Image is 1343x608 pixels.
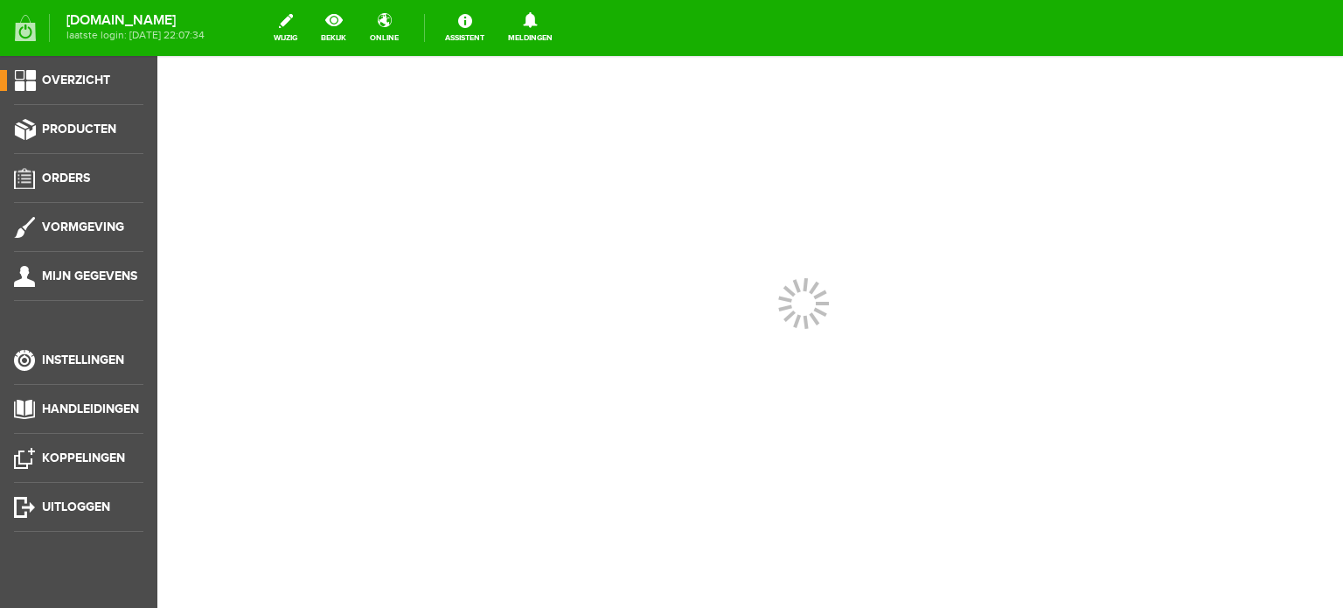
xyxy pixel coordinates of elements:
span: Mijn gegevens [42,269,137,283]
a: Meldingen [498,9,563,47]
span: laatste login: [DATE] 22:07:34 [66,31,205,40]
span: Koppelingen [42,451,125,465]
span: Handleidingen [42,402,139,416]
span: Uitloggen [42,500,110,514]
a: wijzig [263,9,308,47]
strong: [DOMAIN_NAME] [66,16,205,25]
span: Vormgeving [42,220,124,234]
a: Assistent [435,9,495,47]
span: Orders [42,171,90,185]
span: Overzicht [42,73,110,87]
span: Instellingen [42,353,124,367]
span: Producten [42,122,116,136]
a: online [359,9,409,47]
a: bekijk [310,9,357,47]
